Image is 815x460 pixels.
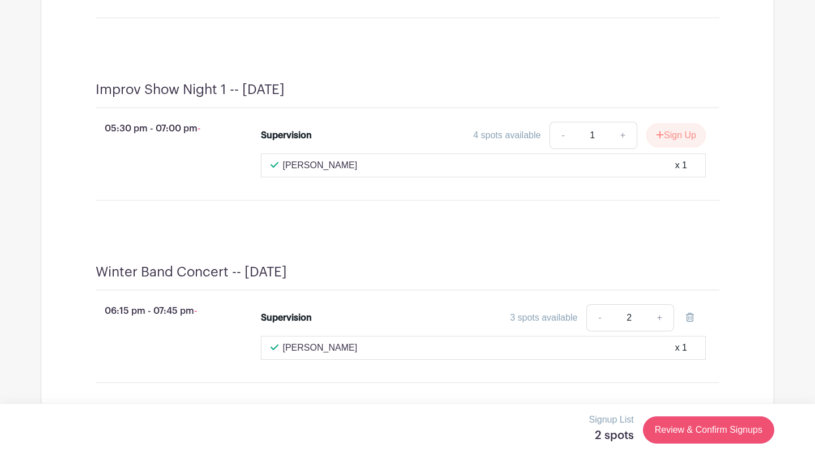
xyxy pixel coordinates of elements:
button: Sign Up [646,123,706,147]
div: 4 spots available [473,129,541,142]
div: 3 spots available [510,311,577,325]
h4: Improv Show Night 1 -- [DATE] [96,82,285,98]
div: Supervision [261,311,312,325]
p: [PERSON_NAME] [283,159,358,172]
span: - [194,306,197,316]
a: - [550,122,576,149]
p: 05:30 pm - 07:00 pm [78,117,243,140]
a: + [646,304,674,331]
span: - [198,123,200,133]
p: 06:15 pm - 07:45 pm [78,300,243,322]
div: Supervision [261,129,312,142]
a: + [609,122,637,149]
h5: 2 spots [589,429,634,442]
p: [PERSON_NAME] [283,341,358,355]
p: Signup List [589,413,634,427]
a: - [586,304,612,331]
a: Review & Confirm Signups [643,416,774,444]
div: x 1 [675,341,687,355]
h4: Winter Band Concert -- [DATE] [96,264,287,280]
div: x 1 [675,159,687,172]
